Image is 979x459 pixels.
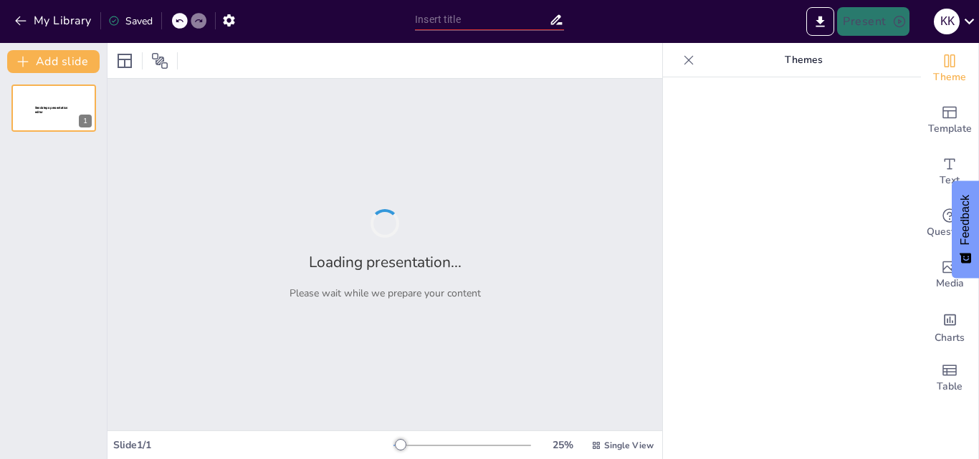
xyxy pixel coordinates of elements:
span: Table [937,379,963,395]
div: Add a table [921,352,978,404]
span: Charts [935,330,965,346]
h2: Loading presentation... [309,252,462,272]
button: k k [934,7,960,36]
div: Add ready made slides [921,95,978,146]
div: 25 % [545,438,580,452]
span: Sendsteps presentation editor [35,106,68,114]
div: 1 [79,115,92,127]
div: Add images, graphics, shapes or video [921,249,978,301]
span: Questions [927,224,973,240]
div: Add charts and graphs [921,301,978,352]
button: Present [837,7,909,36]
div: Change the overall theme [921,43,978,95]
span: Template [928,121,972,137]
span: Media [936,276,964,291]
button: Export to PowerPoint [806,7,834,36]
div: Get real-time input from your audience [921,198,978,249]
button: Feedback - Show survey [952,180,979,278]
span: Single View [604,440,654,451]
div: Saved [108,14,153,28]
span: Text [940,173,960,188]
span: Theme [933,69,966,85]
div: Slide 1 / 1 [113,438,393,452]
p: Themes [700,43,907,77]
span: Position [151,52,168,69]
span: Feedback [959,195,972,245]
button: Add slide [7,50,100,73]
input: Insert title [415,9,549,30]
button: My Library [11,9,97,32]
div: 1 [11,84,96,132]
div: Layout [113,49,136,72]
div: Add text boxes [921,146,978,198]
div: k k [934,9,960,34]
p: Please wait while we prepare your content [290,286,481,300]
